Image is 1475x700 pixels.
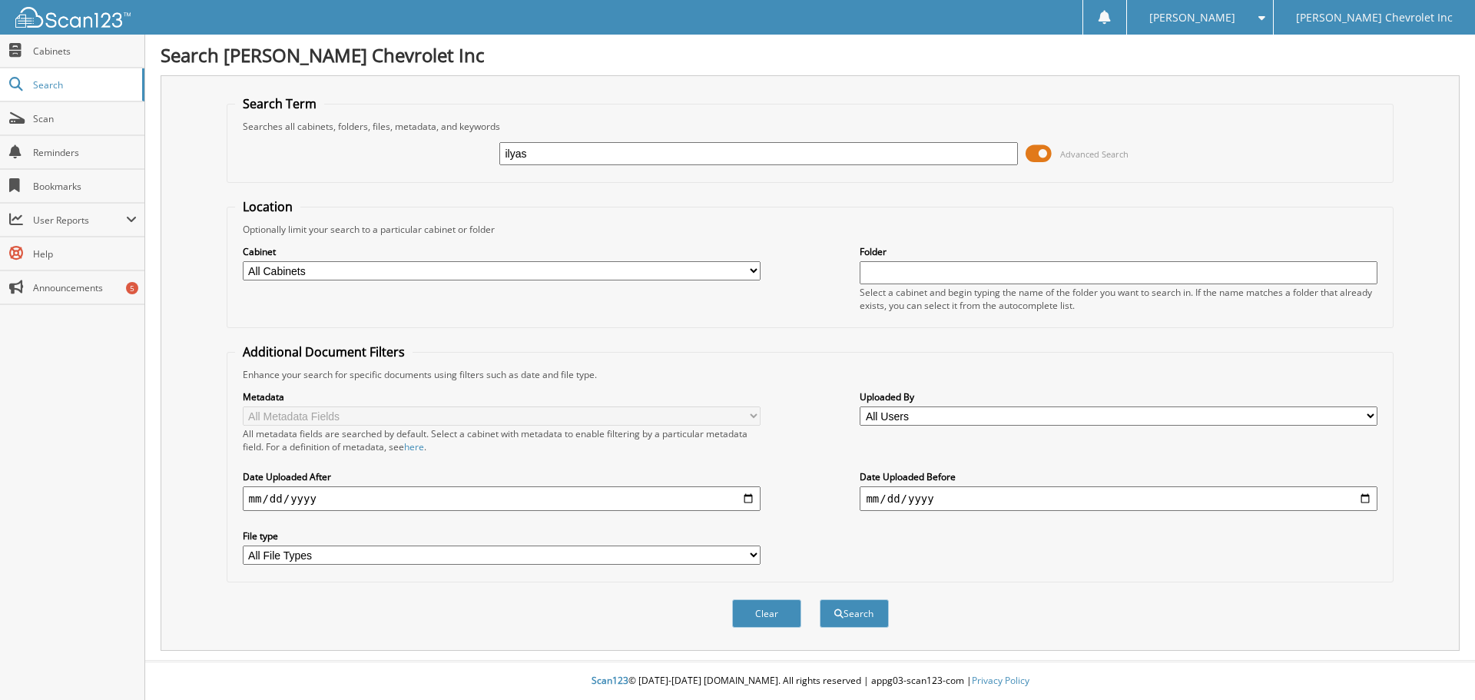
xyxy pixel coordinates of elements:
[860,245,1377,258] label: Folder
[161,42,1460,68] h1: Search [PERSON_NAME] Chevrolet Inc
[243,529,761,542] label: File type
[243,427,761,453] div: All metadata fields are searched by default. Select a cabinet with metadata to enable filtering b...
[860,286,1377,312] div: Select a cabinet and begin typing the name of the folder you want to search in. If the name match...
[145,662,1475,700] div: © [DATE]-[DATE] [DOMAIN_NAME]. All rights reserved | appg03-scan123-com |
[732,599,801,628] button: Clear
[1149,13,1235,22] span: [PERSON_NAME]
[33,45,137,58] span: Cabinets
[33,214,126,227] span: User Reports
[33,112,137,125] span: Scan
[235,120,1386,133] div: Searches all cabinets, folders, files, metadata, and keywords
[404,440,424,453] a: here
[33,146,137,159] span: Reminders
[1060,148,1129,160] span: Advanced Search
[1296,13,1453,22] span: [PERSON_NAME] Chevrolet Inc
[820,599,889,628] button: Search
[33,180,137,193] span: Bookmarks
[235,343,413,360] legend: Additional Document Filters
[243,486,761,511] input: start
[33,247,137,260] span: Help
[1398,626,1475,700] iframe: Chat Widget
[235,223,1386,236] div: Optionally limit your search to a particular cabinet or folder
[33,281,137,294] span: Announcements
[972,674,1029,687] a: Privacy Policy
[592,674,628,687] span: Scan123
[860,470,1377,483] label: Date Uploaded Before
[243,470,761,483] label: Date Uploaded After
[235,368,1386,381] div: Enhance your search for specific documents using filters such as date and file type.
[235,198,300,215] legend: Location
[15,7,131,28] img: scan123-logo-white.svg
[235,95,324,112] legend: Search Term
[33,78,134,91] span: Search
[860,486,1377,511] input: end
[243,390,761,403] label: Metadata
[243,245,761,258] label: Cabinet
[126,282,138,294] div: 5
[860,390,1377,403] label: Uploaded By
